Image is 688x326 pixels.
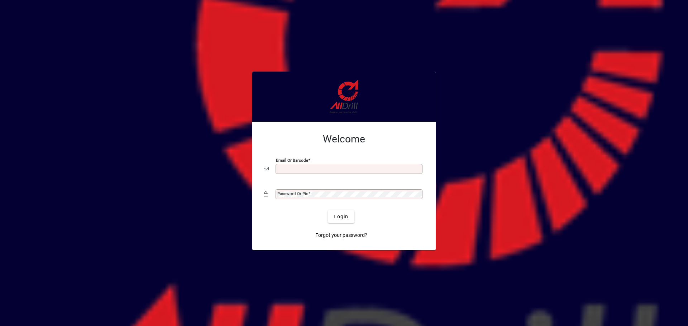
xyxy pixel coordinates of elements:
h2: Welcome [264,133,424,145]
mat-label: Password or Pin [277,191,308,196]
span: Forgot your password? [315,232,367,239]
button: Login [328,210,354,223]
a: Forgot your password? [312,229,370,242]
mat-label: Email or Barcode [276,158,308,163]
span: Login [334,213,348,220]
